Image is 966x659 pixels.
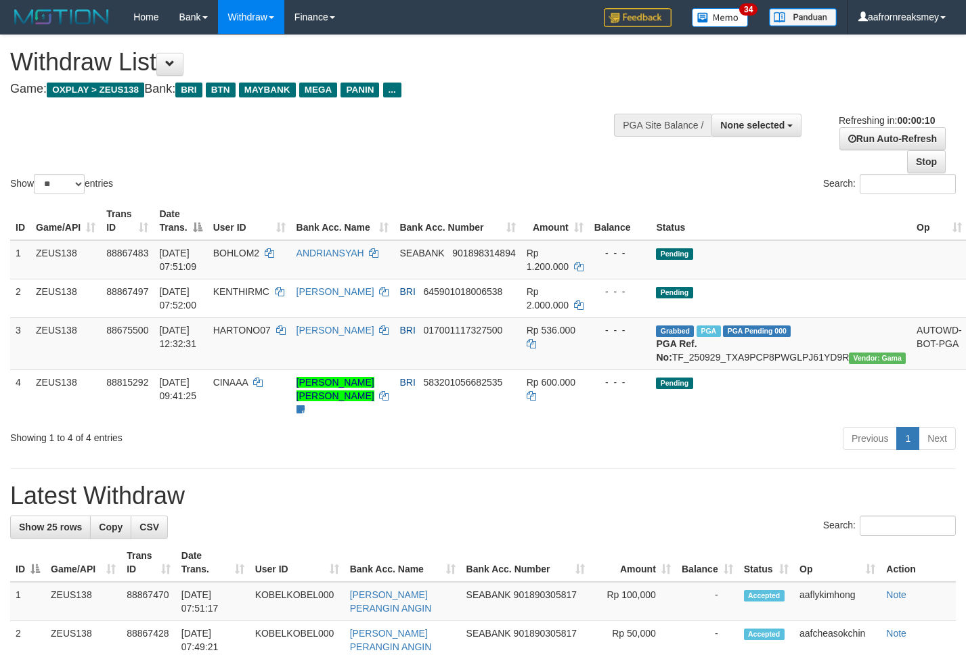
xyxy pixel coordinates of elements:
[175,83,202,97] span: BRI
[651,202,911,240] th: Status
[739,3,758,16] span: 34
[860,174,956,194] input: Search:
[461,543,591,582] th: Bank Acc. Number: activate to sort column ascending
[176,582,250,621] td: [DATE] 07:51:17
[30,202,101,240] th: Game/API: activate to sort column ascending
[213,325,271,336] span: HARTONO07
[101,202,154,240] th: Trans ID: activate to sort column ascending
[34,174,85,194] select: Showentries
[452,248,515,258] span: Copy 901898314894 to clipboard
[656,287,693,298] span: Pending
[250,543,345,582] th: User ID: activate to sort column ascending
[239,83,296,97] span: MAYBANK
[131,516,168,539] a: CSV
[744,590,785,601] span: Accepted
[423,325,502,336] span: Copy 017001117327500 to clipboard
[299,83,338,97] span: MEGA
[886,589,906,600] a: Note
[10,582,45,621] td: 1
[106,286,148,297] span: 88867497
[121,543,176,582] th: Trans ID: activate to sort column ascending
[399,325,415,336] span: BRI
[839,115,935,126] span: Refreshing in:
[769,8,837,26] img: panduan.png
[10,482,956,509] h1: Latest Withdraw
[45,582,121,621] td: ZEUS138
[399,248,444,258] span: SEABANK
[297,286,374,297] a: [PERSON_NAME]
[213,377,248,388] span: CINAAA
[10,83,630,96] h4: Game: Bank:
[514,628,577,639] span: Copy 901890305817 to clipboard
[614,114,711,137] div: PGA Site Balance /
[589,202,651,240] th: Balance
[651,317,911,369] td: TF_250929_TXA9PCP8PWGLPJ61YD9R
[106,325,148,336] span: 88675500
[697,325,720,337] span: Marked by aaftrukkakada
[159,248,196,272] span: [DATE] 07:51:09
[881,543,956,582] th: Action
[886,628,906,639] a: Note
[466,628,511,639] span: SEABANK
[399,286,415,297] span: BRI
[291,202,395,240] th: Bank Acc. Name: activate to sort column ascending
[897,115,935,126] strong: 00:00:10
[106,248,148,258] span: 88867483
[860,516,956,536] input: Search:
[297,325,374,336] a: [PERSON_NAME]
[843,427,897,450] a: Previous
[594,376,646,389] div: - - -
[10,279,30,317] td: 2
[10,174,113,194] label: Show entries
[106,377,148,388] span: 88815292
[208,202,291,240] th: User ID: activate to sort column ascending
[10,7,113,27] img: MOTION_logo.png
[739,543,794,582] th: Status: activate to sort column ascending
[514,589,577,600] span: Copy 901890305817 to clipboard
[159,286,196,311] span: [DATE] 07:52:00
[154,202,207,240] th: Date Trans.: activate to sort column descending
[527,286,569,311] span: Rp 2.000.000
[341,83,379,97] span: PANIN
[711,114,802,137] button: None selected
[527,325,575,336] span: Rp 536.000
[30,317,101,369] td: ZEUS138
[594,323,646,337] div: - - -
[159,325,196,349] span: [DATE] 12:32:31
[423,377,502,388] span: Copy 583201056682535 to clipboard
[10,426,393,445] div: Showing 1 to 4 of 4 entries
[90,516,131,539] a: Copy
[590,543,676,582] th: Amount: activate to sort column ascending
[19,522,82,532] span: Show 25 rows
[723,325,791,337] span: PGA Pending
[527,377,575,388] span: Rp 600.000
[423,286,502,297] span: Copy 645901018006538 to clipboard
[692,8,749,27] img: Button%20Memo.svg
[744,629,785,640] span: Accepted
[676,543,739,582] th: Balance: activate to sort column ascending
[10,202,30,240] th: ID
[350,589,432,614] a: [PERSON_NAME] PERANGIN ANGIN
[604,8,672,27] img: Feedback.jpg
[121,582,176,621] td: 88867470
[206,83,236,97] span: BTN
[383,83,401,97] span: ...
[896,427,919,450] a: 1
[297,377,374,401] a: [PERSON_NAME] [PERSON_NAME]
[656,325,694,337] span: Grabbed
[10,49,630,76] h1: Withdraw List
[527,248,569,272] span: Rp 1.200.000
[676,582,739,621] td: -
[350,628,432,652] a: [PERSON_NAME] PERANGIN ANGIN
[656,378,693,389] span: Pending
[30,240,101,279] td: ZEUS138
[839,127,946,150] a: Run Auto-Refresh
[466,589,511,600] span: SEABANK
[345,543,461,582] th: Bank Acc. Name: activate to sort column ascending
[594,285,646,298] div: - - -
[794,543,881,582] th: Op: activate to sort column ascending
[720,120,785,131] span: None selected
[656,338,697,363] b: PGA Ref. No:
[250,582,345,621] td: KOBELKOBEL000
[594,246,646,260] div: - - -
